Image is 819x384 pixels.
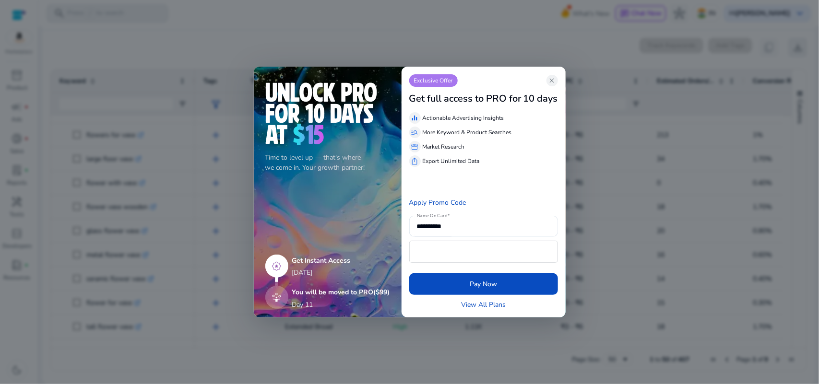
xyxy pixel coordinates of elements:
[423,128,512,137] p: More Keyword & Product Searches
[411,143,419,151] span: storefront
[523,93,558,105] h3: 10 days
[461,300,506,310] a: View All Plans
[470,279,497,289] span: Pay Now
[292,257,390,265] h5: Get Instant Access
[423,114,504,122] p: Actionable Advertising Insights
[411,128,419,136] span: manage_search
[409,198,466,207] a: Apply Promo Code
[423,142,465,151] p: Market Research
[423,157,480,165] p: Export Unlimited Data
[409,273,558,295] button: Pay Now
[409,74,458,87] p: Exclusive Offer
[292,300,313,310] p: Day 11
[548,77,556,84] span: close
[415,242,553,261] iframe: Secure payment input frame
[417,212,448,219] mat-label: Name On Card
[374,288,390,297] span: ($99)
[411,114,419,122] span: equalizer
[409,93,522,105] h3: Get full access to PRO for
[411,157,419,165] span: ios_share
[292,289,390,297] h5: You will be moved to PRO
[265,152,390,173] p: Time to level up — that's where we come in. Your growth partner!
[292,268,390,278] p: [DATE]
